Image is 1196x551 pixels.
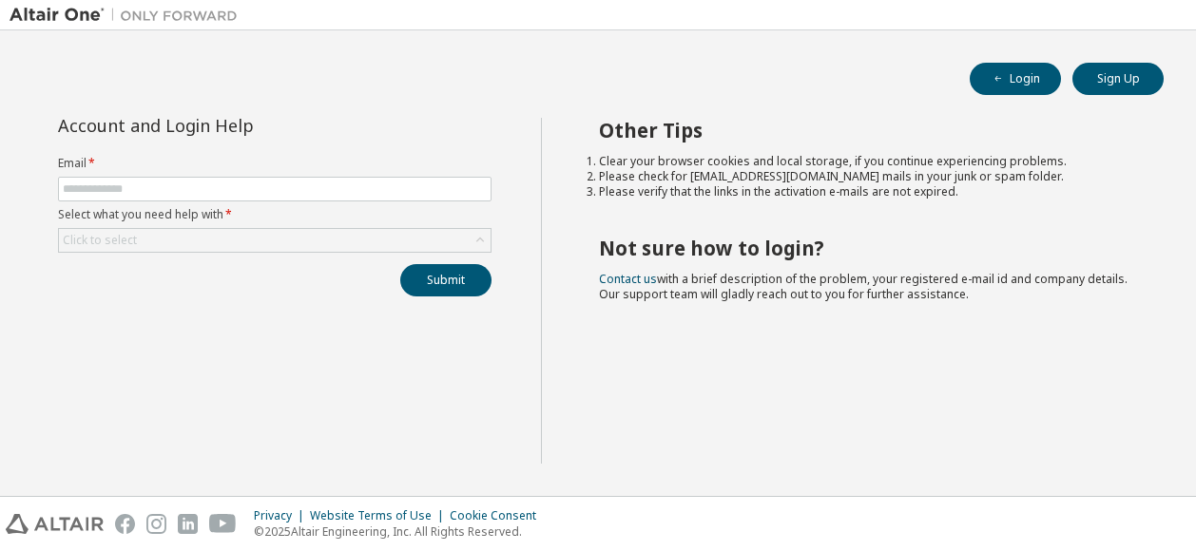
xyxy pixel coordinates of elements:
li: Please verify that the links in the activation e-mails are not expired. [599,184,1130,199]
div: Click to select [63,233,137,248]
p: © 2025 Altair Engineering, Inc. All Rights Reserved. [254,523,548,540]
div: Account and Login Help [58,118,405,133]
img: linkedin.svg [178,514,198,534]
h2: Other Tips [599,118,1130,142]
img: facebook.svg [115,514,135,534]
img: Altair One [10,6,247,25]
h2: Not sure how to login? [599,236,1130,260]
img: instagram.svg [146,514,166,534]
img: altair_logo.svg [6,514,104,534]
div: Click to select [59,229,491,252]
li: Please check for [EMAIL_ADDRESS][DOMAIN_NAME] mails in your junk or spam folder. [599,169,1130,184]
a: Contact us [599,271,657,287]
button: Submit [400,264,492,296]
li: Clear your browser cookies and local storage, if you continue experiencing problems. [599,154,1130,169]
label: Email [58,156,492,171]
button: Sign Up [1072,63,1164,95]
button: Login [970,63,1061,95]
label: Select what you need help with [58,207,492,222]
div: Privacy [254,508,310,523]
span: with a brief description of the problem, your registered e-mail id and company details. Our suppo... [599,271,1128,302]
img: youtube.svg [209,514,237,534]
div: Cookie Consent [450,508,548,523]
div: Website Terms of Use [310,508,450,523]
